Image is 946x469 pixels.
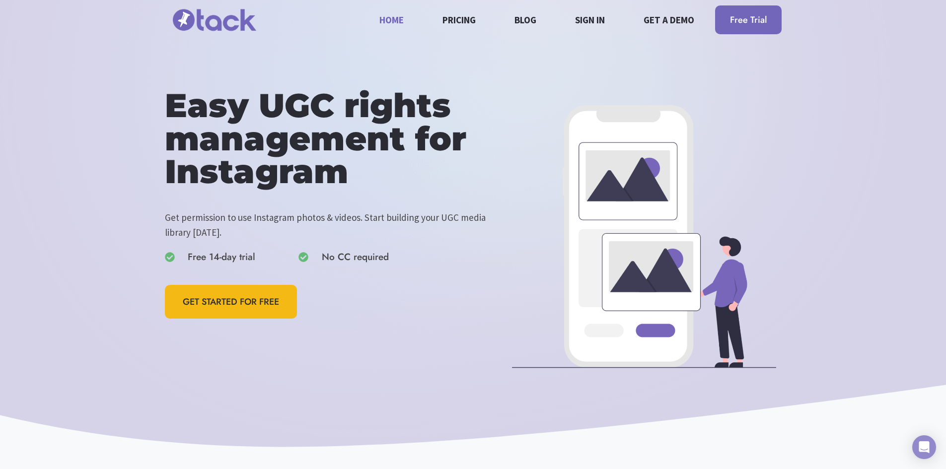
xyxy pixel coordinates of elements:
[183,295,279,309] span: GET STARTED FOR FREE
[437,6,482,33] a: Pricing
[165,89,507,189] h1: Easy UGC rights management for Instagram
[188,250,255,265] span: Free 14-day trial​
[512,104,777,369] img: Illustration of person looking at an Instagram-style photo feed on a mobile phone
[165,210,507,240] p: Get permission to use Instagram photos & videos. Start building your UGC media library [DATE].
[570,6,611,33] a: Sign in
[374,6,700,33] nav: Primary Navigation
[165,285,297,319] a: GET STARTED FOR FREE
[638,6,700,33] a: Get a demo
[322,250,389,265] span: No CC required
[374,6,410,33] a: Home
[715,5,782,35] a: Free Trial
[912,435,936,459] div: Open Intercom Messenger
[509,6,542,33] a: Blog
[165,3,264,37] img: tack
